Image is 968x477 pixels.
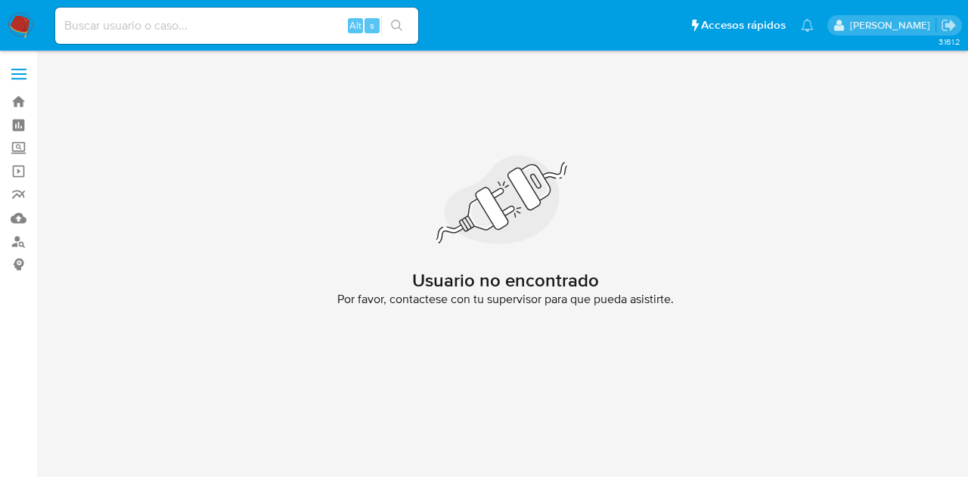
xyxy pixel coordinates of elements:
button: search-icon [381,15,412,36]
p: fernando.ftapiamartinez@mercadolibre.com.mx [850,18,935,33]
span: s [370,18,374,33]
a: Salir [941,17,957,33]
span: Alt [349,18,361,33]
input: Buscar usuario o caso... [55,16,418,36]
h2: Usuario no encontrado [412,269,599,292]
span: Por favor, contactese con tu supervisor para que pueda asistirte. [337,292,674,307]
span: Accesos rápidos [701,17,786,33]
a: Notificaciones [801,19,814,32]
